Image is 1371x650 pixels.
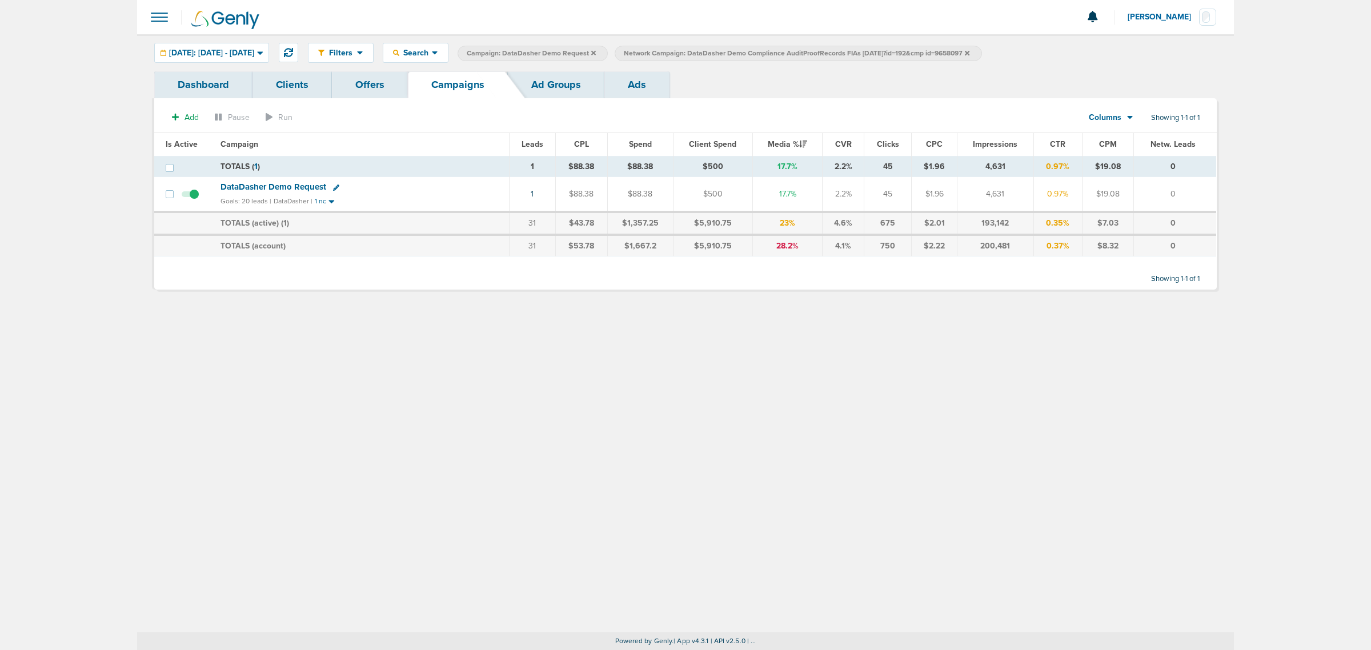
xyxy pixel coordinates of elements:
td: 4.6% [822,212,864,235]
small: 1 nc [315,197,326,206]
span: Media % [768,139,807,149]
small: Goals: 20 leads | [221,197,271,206]
span: Clicks [877,139,899,149]
td: $88.38 [607,156,673,177]
span: Is Active [166,139,198,149]
span: [PERSON_NAME] [1128,13,1199,21]
td: TOTALS ( ) [214,156,509,177]
td: 45 [864,156,912,177]
a: Campaigns [408,71,508,98]
span: Campaign: DataDasher Demo Request [467,49,596,58]
td: 200,481 [957,235,1033,256]
span: Filters [324,48,357,58]
img: Genly [191,11,259,29]
span: Leads [522,139,543,149]
span: Network Campaign: DataDasher Demo Compliance AuditProofRecords FIAs [DATE]?id=192&cmp id=9658097 [624,49,969,58]
td: $1.96 [912,177,957,212]
td: $1,667.2 [607,235,673,256]
p: Powered by Genly. [137,637,1234,645]
td: $88.38 [556,177,607,212]
td: $88.38 [607,177,673,212]
span: Showing 1-1 of 1 [1151,113,1200,123]
span: Search [399,48,432,58]
span: Spend [629,139,652,149]
td: $7.03 [1082,212,1133,235]
td: $8.32 [1082,235,1133,256]
span: 1 [283,218,287,228]
td: 750 [864,235,912,256]
button: Add [166,109,205,126]
td: 31 [509,212,555,235]
td: $2.01 [912,212,957,235]
span: Netw. Leads [1150,139,1196,149]
span: CVR [835,139,852,149]
span: | API v2.5.0 [711,637,745,645]
td: 4,631 [957,177,1033,212]
td: 0 [1134,235,1216,256]
td: $1.96 [912,156,957,177]
span: Impressions [973,139,1017,149]
a: Ads [604,71,670,98]
span: CPL [574,139,589,149]
a: Ad Groups [508,71,604,98]
a: Clients [252,71,332,98]
td: 2.2% [822,177,864,212]
span: Columns [1089,112,1121,123]
td: $88.38 [556,156,607,177]
td: 17.7% [753,156,823,177]
a: 1 [531,189,534,199]
td: TOTALS (active) ( ) [214,212,509,235]
td: $5,910.75 [673,212,753,235]
td: 4,631 [957,156,1033,177]
span: Campaign [221,139,258,149]
td: $19.08 [1082,177,1133,212]
td: 23% [753,212,823,235]
span: | App v4.3.1 [674,637,708,645]
td: 0.37% [1033,235,1082,256]
td: 31 [509,235,555,256]
td: 0.97% [1033,177,1082,212]
td: 45 [864,177,912,212]
td: 2.2% [822,156,864,177]
span: CPC [926,139,943,149]
a: Offers [332,71,408,98]
td: 675 [864,212,912,235]
td: $19.08 [1082,156,1133,177]
td: $43.78 [556,212,607,235]
td: 1 [509,156,555,177]
td: 0 [1134,177,1216,212]
span: CPM [1099,139,1117,149]
span: 1 [254,162,258,171]
td: $1,357.25 [607,212,673,235]
span: Client Spend [689,139,736,149]
td: 0.35% [1033,212,1082,235]
td: $5,910.75 [673,235,753,256]
span: CTR [1050,139,1065,149]
span: DataDasher Demo Request [221,182,326,192]
td: $2.22 [912,235,957,256]
td: $500 [673,177,753,212]
td: 0.97% [1033,156,1082,177]
a: Dashboard [154,71,252,98]
td: 0 [1134,156,1216,177]
span: | ... [747,637,756,645]
span: [DATE]: [DATE] - [DATE] [169,49,254,57]
small: DataDasher | [274,197,312,205]
td: 17.7% [753,177,823,212]
td: 0 [1134,212,1216,235]
td: TOTALS (account) [214,235,509,256]
td: 28.2% [753,235,823,256]
td: 193,142 [957,212,1033,235]
td: $500 [673,156,753,177]
td: 4.1% [822,235,864,256]
td: $53.78 [556,235,607,256]
span: Add [185,113,199,122]
span: Showing 1-1 of 1 [1151,274,1200,284]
